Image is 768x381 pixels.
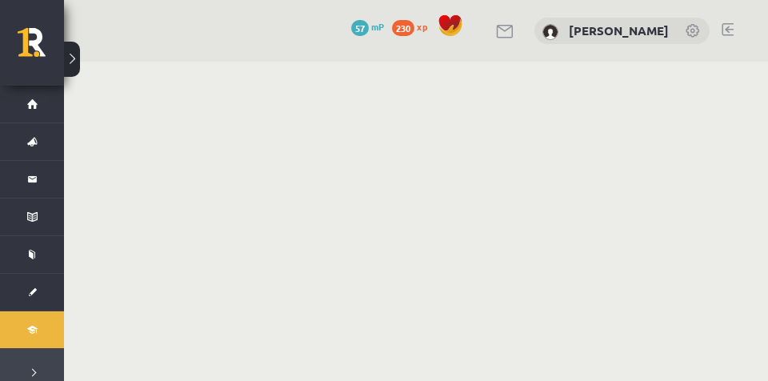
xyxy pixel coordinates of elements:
[18,28,64,68] a: Rīgas 1. Tālmācības vidusskola
[417,20,427,33] span: xp
[392,20,414,36] span: 230
[351,20,369,36] span: 57
[392,20,435,33] a: 230 xp
[351,20,384,33] a: 57 mP
[542,24,558,40] img: Jana Baranova
[371,20,384,33] span: mP
[569,22,669,38] a: [PERSON_NAME]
